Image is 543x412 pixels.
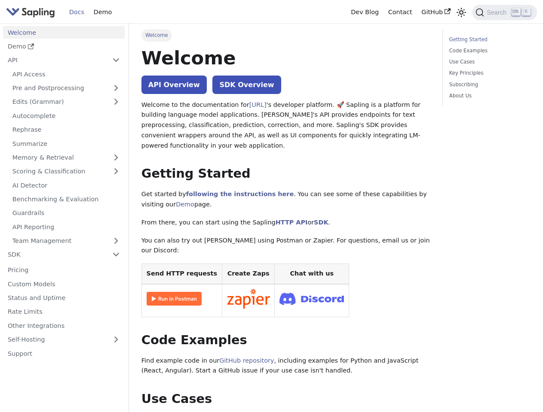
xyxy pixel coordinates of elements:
[8,179,125,191] a: AI Detector
[449,81,528,89] a: Subscribing
[3,26,125,39] a: Welcome
[472,5,537,20] button: Search (Ctrl+K)
[3,40,125,53] a: Demo
[8,235,125,247] a: Team Management
[8,109,125,122] a: Autocomplete
[3,248,107,261] a: SDK
[6,6,58,18] a: Sapling.ai
[3,278,125,290] a: Custom Models
[141,76,207,94] a: API Overview
[417,6,455,19] a: GitHub
[176,201,194,208] a: Demo
[147,292,202,306] img: Run in Postman
[314,219,328,226] a: SDK
[141,29,172,41] span: Welcome
[141,29,430,41] nav: Breadcrumbs
[522,8,531,16] kbd: K
[141,218,430,228] p: From there, you can start using the Sapling or .
[346,6,383,19] a: Dev Blog
[455,6,468,18] button: Switch between dark and light mode (currently light mode)
[64,6,89,19] a: Docs
[219,357,274,364] a: GitHub repository
[8,124,125,136] a: Rephrase
[141,391,430,407] h2: Use Cases
[3,333,125,346] a: Self-Hosting
[107,54,125,67] button: Collapse sidebar category 'API'
[279,290,344,308] img: Join Discord
[141,333,430,348] h2: Code Examples
[8,68,125,80] a: API Access
[8,96,125,108] a: Edits (Grammar)
[89,6,117,19] a: Demo
[275,264,349,284] th: Chat with us
[212,76,281,94] a: SDK Overview
[141,46,430,70] h1: Welcome
[141,356,430,376] p: Find example code in our , including examples for Python and JavaScript (React, Angular). Start a...
[449,36,528,44] a: Getting Started
[6,6,55,18] img: Sapling.ai
[8,165,125,178] a: Scoring & Classification
[141,166,430,182] h2: Getting Started
[3,292,125,304] a: Status and Uptime
[449,47,528,55] a: Code Examples
[141,100,430,151] p: Welcome to the documentation for 's developer platform. 🚀 Sapling is a platform for building lang...
[449,58,528,66] a: Use Cases
[3,264,125,276] a: Pricing
[383,6,417,19] a: Contact
[141,189,430,210] p: Get started by . You can see some of these capabilities by visiting our page.
[449,92,528,100] a: About Us
[3,54,107,67] a: API
[141,264,222,284] th: Send HTTP requests
[3,306,125,318] a: Rate Limits
[222,264,275,284] th: Create Zaps
[8,137,125,150] a: Summarize
[249,101,267,108] a: [URL]
[3,319,125,332] a: Other Integrations
[107,248,125,261] button: Collapse sidebar category 'SDK'
[8,193,125,206] a: Benchmarking & Evaluation
[227,289,270,309] img: Connect in Zapier
[141,236,430,256] p: You can also try out [PERSON_NAME] using Postman or Zapier. For questions, email us or join our D...
[8,207,125,219] a: Guardrails
[186,191,294,197] a: following the instructions here
[8,221,125,233] a: API Reporting
[3,347,125,360] a: Support
[8,151,125,164] a: Memory & Retrieval
[8,82,125,94] a: Pre and Postprocessing
[449,69,528,77] a: Key Principles
[484,9,512,16] span: Search
[276,219,308,226] a: HTTP API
